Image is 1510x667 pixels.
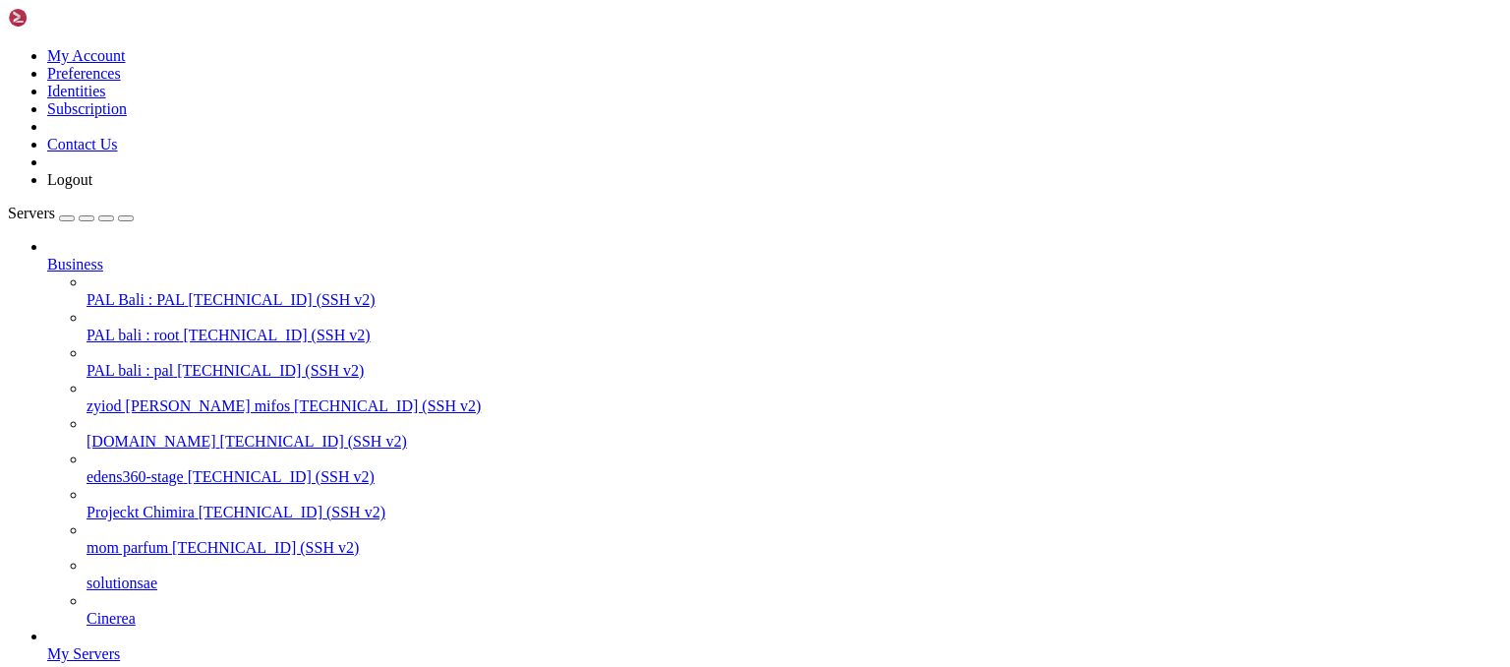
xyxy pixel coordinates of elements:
span: PAL bali : root [87,327,179,343]
li: zyiod [PERSON_NAME] mifos [TECHNICAL_ID] (SSH v2) [87,380,1502,415]
span: PAL Bali : PAL [87,291,184,308]
li: PAL bali : root [TECHNICAL_ID] (SSH v2) [87,309,1502,344]
a: My Account [47,47,126,64]
a: zyiod [PERSON_NAME] mifos [TECHNICAL_ID] (SSH v2) [87,397,1502,415]
a: solutionsae [87,575,1502,592]
a: Cinerea [87,610,1502,628]
a: My Servers [47,645,1502,663]
a: [DOMAIN_NAME] [TECHNICAL_ID] (SSH v2) [87,433,1502,451]
span: [DOMAIN_NAME] [87,433,216,450]
a: mom parfum [TECHNICAL_ID] (SSH v2) [87,539,1502,557]
a: edens360-stage [TECHNICAL_ID] (SSH v2) [87,468,1502,486]
li: Cinerea [87,592,1502,628]
span: mom parfum [87,539,168,556]
a: Projeckt Chimira [TECHNICAL_ID] (SSH v2) [87,504,1502,521]
span: [TECHNICAL_ID] (SSH v2) [177,362,364,379]
span: [TECHNICAL_ID] (SSH v2) [220,433,407,450]
span: solutionsae [87,575,157,591]
a: Preferences [47,65,121,82]
span: Business [47,256,103,273]
span: My Servers [47,645,120,662]
img: Shellngn [8,8,121,28]
span: PAL bali : pal [87,362,173,379]
a: Business [47,256,1502,273]
span: [TECHNICAL_ID] (SSH v2) [188,468,375,485]
li: PAL bali : pal [TECHNICAL_ID] (SSH v2) [87,344,1502,380]
a: Identities [47,83,106,99]
a: Subscription [47,100,127,117]
a: Contact Us [47,136,118,152]
a: PAL bali : root [TECHNICAL_ID] (SSH v2) [87,327,1502,344]
span: [TECHNICAL_ID] (SSH v2) [183,327,370,343]
a: Servers [8,205,134,221]
li: PAL Bali : PAL [TECHNICAL_ID] (SSH v2) [87,273,1502,309]
li: solutionsae [87,557,1502,592]
span: edens360-stage [87,468,184,485]
span: [TECHNICAL_ID] (SSH v2) [172,539,359,556]
span: Projeckt Chimira [87,504,195,520]
li: Projeckt Chimira [TECHNICAL_ID] (SSH v2) [87,486,1502,521]
a: PAL bali : pal [TECHNICAL_ID] (SSH v2) [87,362,1502,380]
li: edens360-stage [TECHNICAL_ID] (SSH v2) [87,451,1502,486]
span: Servers [8,205,55,221]
span: [TECHNICAL_ID] (SSH v2) [199,504,385,520]
a: Logout [47,171,92,188]
span: [TECHNICAL_ID] (SSH v2) [188,291,375,308]
li: [DOMAIN_NAME] [TECHNICAL_ID] (SSH v2) [87,415,1502,451]
span: zyiod [PERSON_NAME] mifos [87,397,290,414]
li: Business [47,238,1502,628]
a: PAL Bali : PAL [TECHNICAL_ID] (SSH v2) [87,291,1502,309]
span: Cinerea [87,610,136,627]
li: mom parfum [TECHNICAL_ID] (SSH v2) [87,521,1502,557]
span: [TECHNICAL_ID] (SSH v2) [294,397,481,414]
